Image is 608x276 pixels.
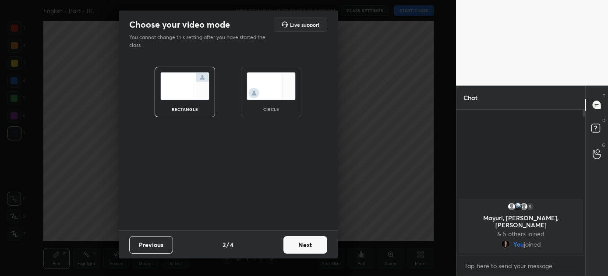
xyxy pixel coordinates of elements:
p: Chat [456,86,484,109]
div: circle [254,107,289,111]
h2: Choose your video mode [129,19,230,30]
p: T [603,93,605,99]
p: Mayuri, [PERSON_NAME], [PERSON_NAME] [464,215,578,229]
div: grid [456,197,585,255]
p: D [602,117,605,124]
h4: 4 [230,240,233,249]
img: e08afb1adbab4fda801bfe2e535ac9a4.jpg [501,240,510,249]
span: joined [524,241,541,248]
img: default.png [507,202,516,211]
p: G [602,142,605,148]
img: normalScreenIcon.ae25ed63.svg [160,72,209,100]
div: 5 [526,202,534,211]
h4: / [226,240,229,249]
h5: Live support [290,22,319,27]
span: You [513,241,524,248]
button: Next [283,236,327,254]
p: & 5 others joined [464,230,578,237]
h4: 2 [223,240,226,249]
div: rectangle [167,107,202,111]
img: circleScreenIcon.acc0effb.svg [247,72,296,100]
p: You cannot change this setting after you have started the class [129,33,271,49]
img: default.png [520,202,528,211]
img: b06059d6d76144998947f50f5f331088.51172741_3 [513,202,522,211]
button: Previous [129,236,173,254]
